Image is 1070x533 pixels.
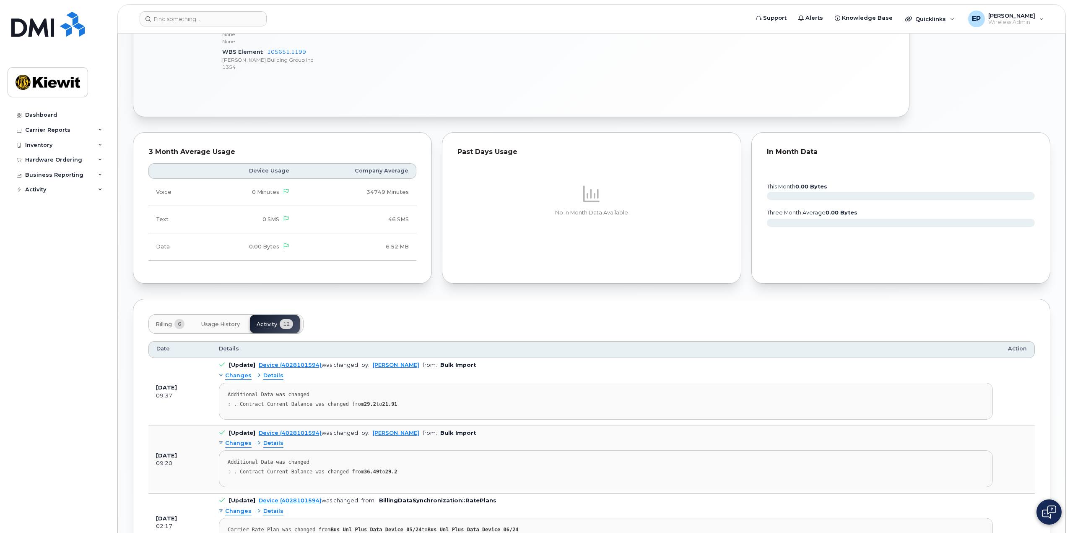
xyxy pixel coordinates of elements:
[750,10,792,26] a: Support
[364,401,376,407] strong: 29.2
[222,63,553,71] p: 1354
[222,38,553,45] p: None
[899,10,961,27] div: Quicklinks
[428,527,519,533] strong: Bus Unl Plus Data Device 06/24
[373,430,419,436] a: [PERSON_NAME]
[361,497,376,504] span: from:
[457,148,725,156] div: Past Days Usage
[148,148,416,156] div: 3 Month Average Usage
[766,183,827,190] text: this month
[259,430,358,436] div: was changed
[440,362,476,368] b: Bulk Import
[361,362,369,368] span: by:
[361,430,369,436] span: by:
[423,362,437,368] span: from:
[229,362,255,368] b: [Update]
[228,469,984,475] div: : . Contract Current Balance was changed from to
[829,10,899,26] a: Knowledge Base
[156,392,204,400] div: 09:37
[229,430,255,436] b: [Update]
[373,362,419,368] a: [PERSON_NAME]
[156,460,204,467] div: 09:20
[379,497,496,504] b: BillingDataSynchronization::RatePlans
[225,372,252,380] span: Changes
[423,430,437,436] span: from:
[259,362,322,368] a: Device (4028101594)
[140,11,267,26] input: Find something...
[156,523,204,530] div: 02:17
[222,56,553,63] p: [PERSON_NAME] Building Group Inc
[201,321,240,328] span: Usage History
[385,469,397,475] strong: 29.2
[228,392,984,398] div: Additional Data was changed
[297,206,416,233] td: 46 SMS
[988,12,1035,19] span: [PERSON_NAME]
[263,372,283,380] span: Details
[222,31,553,38] p: None
[1042,505,1056,519] img: Open chat
[263,439,283,447] span: Details
[148,179,201,206] td: Voice
[219,345,239,353] span: Details
[225,439,252,447] span: Changes
[915,16,946,22] span: Quicklinks
[297,179,416,206] td: 34749 Minutes
[263,507,283,515] span: Details
[792,10,829,26] a: Alerts
[331,527,422,533] strong: Bus Unl Plus Data Device 05/24
[364,469,379,475] strong: 36.49
[262,216,279,222] span: 0 SMS
[259,362,358,368] div: was changed
[174,319,184,329] span: 6
[382,401,397,407] strong: 21.91
[826,209,857,216] tspan: 0.00 Bytes
[225,507,252,515] span: Changes
[259,497,358,504] div: was changed
[972,14,981,24] span: EP
[228,527,984,533] div: Carrier Rate Plan was changed from to
[763,14,787,22] span: Support
[457,209,725,217] p: No In Month Data Available
[222,49,267,55] span: WBS Element
[297,163,416,178] th: Company Average
[156,345,170,353] span: Date
[156,452,177,459] b: [DATE]
[228,401,984,408] div: : . Contract Current Balance was changed from to
[259,497,322,504] a: Device (4028101594)
[228,459,984,465] div: Additional Data was changed
[229,497,255,504] b: [Update]
[156,384,177,391] b: [DATE]
[795,183,827,190] tspan: 0.00 Bytes
[249,243,279,250] span: 0.00 Bytes
[156,321,172,328] span: Billing
[440,430,476,436] b: Bulk Import
[767,148,1035,156] div: In Month Data
[842,14,893,22] span: Knowledge Base
[766,209,857,216] text: three month average
[962,10,1050,27] div: Emily Pinkerton
[148,206,201,233] td: Text
[805,14,823,22] span: Alerts
[297,233,416,261] td: 6.52 MB
[201,163,297,178] th: Device Usage
[148,233,201,261] td: Data
[988,19,1035,26] span: Wireless Admin
[252,189,279,195] span: 0 Minutes
[156,515,177,522] b: [DATE]
[267,49,306,55] a: 105651.1199
[1000,341,1035,358] th: Action
[259,430,322,436] a: Device (4028101594)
